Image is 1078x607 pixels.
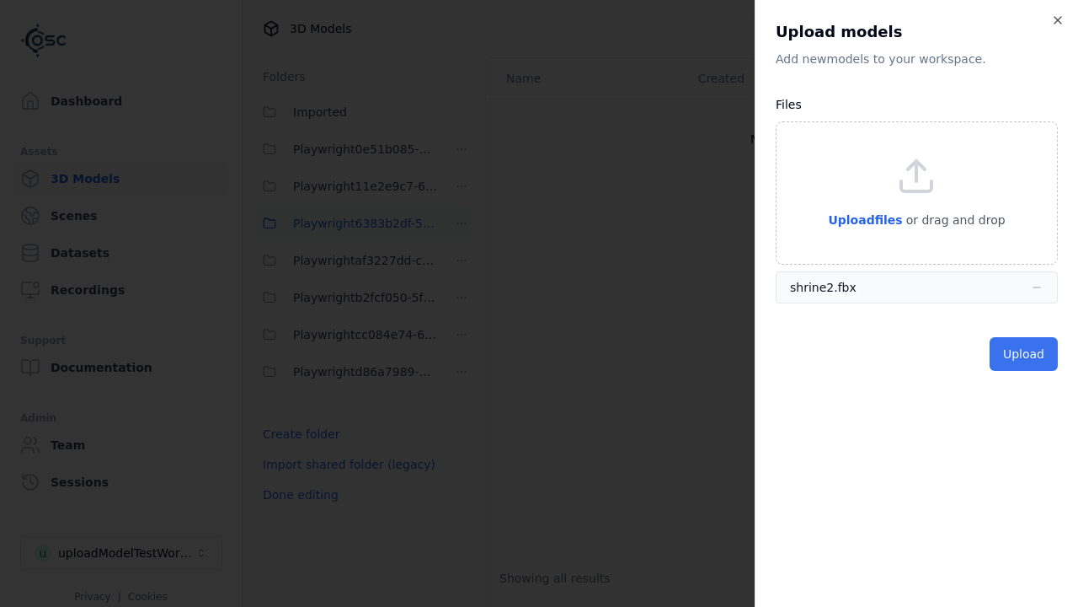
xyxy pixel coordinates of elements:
[903,210,1006,230] p: or drag and drop
[776,98,802,111] label: Files
[790,279,857,296] div: shrine2.fbx
[776,20,1058,44] h2: Upload models
[828,213,902,227] span: Upload files
[990,337,1058,371] button: Upload
[776,51,1058,67] p: Add new model s to your workspace.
